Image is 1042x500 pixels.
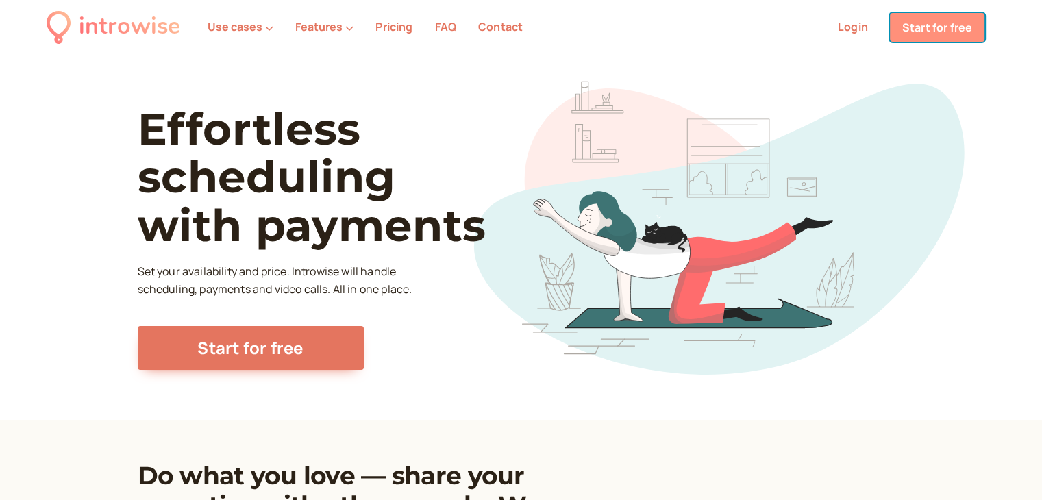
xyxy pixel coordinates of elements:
a: Contact [478,19,523,34]
h1: Effortless scheduling with payments [138,105,536,249]
button: Use cases [208,21,273,33]
a: introwise [47,8,180,46]
a: FAQ [435,19,456,34]
a: Login [838,19,868,34]
a: Start for free [890,13,984,42]
a: Pricing [375,19,412,34]
div: introwise [79,8,180,46]
p: Set your availability and price. Introwise will handle scheduling, payments and video calls. All ... [138,263,416,299]
iframe: Chat Widget [973,434,1042,500]
a: Start for free [138,326,364,370]
button: Features [295,21,353,33]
